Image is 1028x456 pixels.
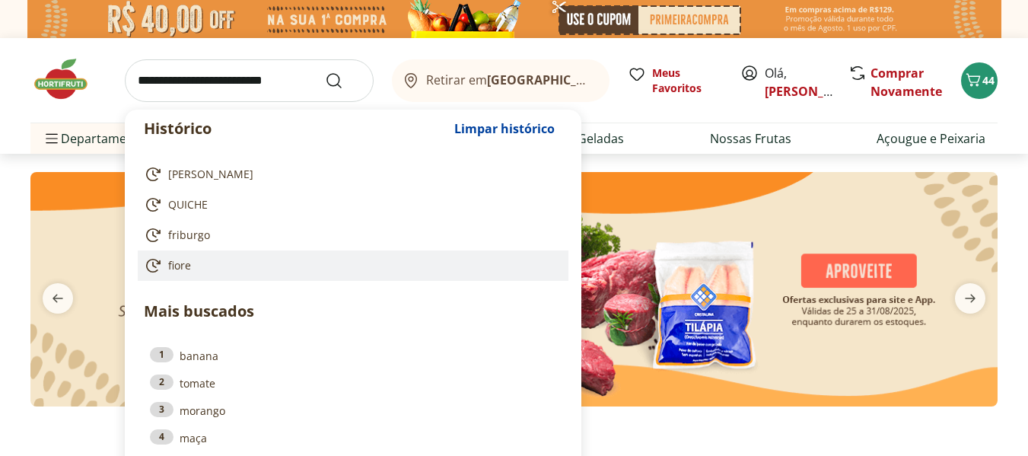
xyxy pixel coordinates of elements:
[168,228,210,243] span: friburgo
[943,283,998,314] button: next
[144,165,556,183] a: [PERSON_NAME]
[325,72,361,90] button: Submit Search
[652,65,722,96] span: Meus Favoritos
[144,257,556,275] a: fiore
[144,118,447,139] p: Histórico
[392,59,609,102] button: Retirar em[GEOGRAPHIC_DATA]/[GEOGRAPHIC_DATA]
[150,402,173,417] div: 3
[426,73,594,87] span: Retirar em
[43,120,152,157] span: Departamentos
[150,347,556,364] a: 1banana
[765,83,864,100] a: [PERSON_NAME]
[30,56,107,102] img: Hortifruti
[144,300,562,323] p: Mais buscados
[144,226,556,244] a: friburgo
[150,375,173,390] div: 2
[765,64,832,100] span: Olá,
[454,123,555,135] span: Limpar histórico
[150,429,556,446] a: 4maça
[168,197,208,212] span: QUICHE
[30,283,85,314] button: previous
[144,196,556,214] a: QUICHE
[150,375,556,391] a: 2tomate
[628,65,722,96] a: Meus Favoritos
[447,110,562,147] button: Limpar histórico
[877,129,985,148] a: Açougue e Peixaria
[487,72,743,88] b: [GEOGRAPHIC_DATA]/[GEOGRAPHIC_DATA]
[168,167,253,182] span: [PERSON_NAME]
[150,402,556,419] a: 3morango
[982,73,995,88] span: 44
[961,62,998,99] button: Carrinho
[43,120,61,157] button: Menu
[870,65,942,100] a: Comprar Novamente
[710,129,791,148] a: Nossas Frutas
[150,429,173,445] div: 4
[168,258,191,273] span: fiore
[125,59,374,102] input: search
[150,347,173,362] div: 1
